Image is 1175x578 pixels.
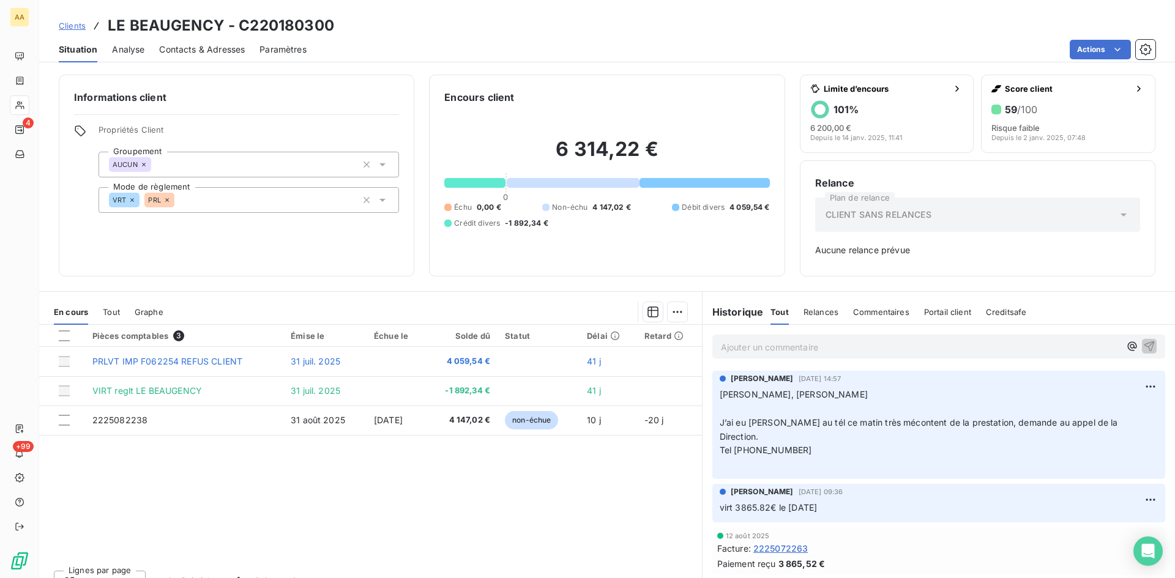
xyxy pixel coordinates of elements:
h6: Historique [703,305,764,319]
span: AUCUN [113,161,138,168]
span: Clients [59,21,86,31]
span: Contacts & Adresses [159,43,245,56]
span: Tout [103,307,120,317]
span: Creditsafe [986,307,1027,317]
span: [DATE] [374,415,403,425]
span: 4 147,02 € [592,202,631,213]
span: /100 [1017,103,1037,116]
span: Depuis le 2 janv. 2025, 07:48 [991,134,1086,141]
span: En cours [54,307,88,317]
span: 6 200,00 € [810,123,851,133]
h6: 59 [1005,103,1037,116]
span: CLIENT SANS RELANCES [826,209,931,221]
span: 4 147,02 € [433,414,491,426]
span: [PERSON_NAME] [731,486,794,497]
button: Actions [1070,40,1131,59]
span: PRL [148,196,160,204]
span: VRT [113,196,126,204]
span: Analyse [112,43,144,56]
div: Émise le [291,331,359,341]
span: Débit divers [682,202,725,213]
h6: Informations client [74,90,399,105]
span: Relances [804,307,838,317]
span: Commentaires [853,307,909,317]
input: Ajouter une valeur [151,159,161,170]
span: virt 3865.82€ le [DATE] [720,502,817,513]
span: 4 [23,117,34,128]
span: Facture : [717,542,751,555]
span: J’ai eu [PERSON_NAME] au tél ce matin très mécontent de la prestation, demande au appel de la Dir... [720,417,1121,442]
span: 31 juil. 2025 [291,356,340,366]
span: [PERSON_NAME] [731,373,794,384]
span: VIRT reglt LE BEAUGENCY [92,385,202,396]
span: 4 059,54 € [433,355,491,368]
span: Risque faible [991,123,1040,133]
span: Aucune relance prévue [815,244,1140,256]
span: 10 j [587,415,601,425]
span: [DATE] 09:36 [799,488,843,495]
span: [PERSON_NAME], [PERSON_NAME] [720,389,868,399]
div: Solde dû [433,331,491,341]
button: Limite d’encours101%6 200,00 €Depuis le 14 janv. 2025, 11:41 [800,75,974,153]
span: PRLVT IMP F062254 REFUS CLIENT [92,356,243,366]
span: Propriétés Client [99,125,399,142]
span: 31 août 2025 [291,415,345,425]
span: 0,00 € [477,202,501,213]
span: 41 j [587,356,601,366]
span: Paiement reçu [717,557,776,570]
span: -1 892,34 € [505,218,548,229]
span: 3 865,52 € [778,557,826,570]
span: 2225082238 [92,415,148,425]
span: Situation [59,43,97,56]
input: Ajouter une valeur [174,195,184,206]
span: Tel [PHONE_NUMBER] [720,445,812,455]
div: Délai [587,331,630,341]
span: 12 août 2025 [726,532,770,539]
span: Paramètres [259,43,307,56]
h6: Relance [815,176,1140,190]
span: Graphe [135,307,163,317]
span: Score client [1005,84,1129,94]
span: [DATE] 14:57 [799,375,841,382]
div: Statut [505,331,572,341]
span: Tout [770,307,789,317]
span: 2225072263 [753,542,808,555]
span: Crédit divers [454,218,500,229]
span: -20 j [644,415,664,425]
a: Clients [59,20,86,32]
div: Open Intercom Messenger [1133,536,1163,566]
h2: 6 314,22 € [444,137,769,174]
span: 31 juil. 2025 [291,385,340,396]
span: 4 059,54 € [729,202,770,213]
span: 0 [503,192,508,202]
span: 41 j [587,385,601,396]
span: Limite d’encours [824,84,948,94]
div: AA [10,7,29,27]
button: Score client59/100Risque faibleDepuis le 2 janv. 2025, 07:48 [981,75,1155,153]
span: +99 [13,441,34,452]
span: non-échue [505,411,558,429]
span: Portail client [924,307,971,317]
div: Échue le [374,331,419,341]
div: Retard [644,331,695,341]
h3: LE BEAUGENCY - C220180300 [108,15,334,37]
span: 3 [173,330,184,341]
div: Pièces comptables [92,330,276,341]
span: Échu [454,202,472,213]
span: Non-échu [552,202,587,213]
img: Logo LeanPay [10,551,29,571]
span: -1 892,34 € [433,385,491,397]
h6: 101 % [834,103,859,116]
h6: Encours client [444,90,514,105]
